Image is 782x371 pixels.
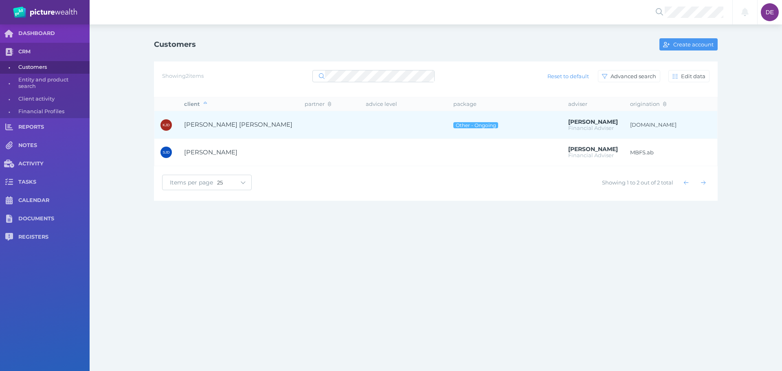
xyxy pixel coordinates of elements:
span: CRM [18,48,90,55]
span: client [184,101,207,107]
span: Financial Adviser [568,152,614,158]
button: Create account [659,38,718,50]
div: Susan Jane Duffy [160,147,172,158]
button: Advanced search [598,70,660,82]
span: Financial Profiles [18,105,87,118]
span: SJD [163,150,170,154]
span: Showing 1 to 2 out of 2 total [602,179,673,186]
span: CALENDAR [18,197,90,204]
button: Reset to default [544,70,593,82]
div: Kevin John Duffy [160,119,172,131]
th: advice level [360,97,447,111]
span: Jonathon Martino [568,145,618,153]
span: TASKS [18,179,90,186]
button: Edit data [668,70,710,82]
span: Client activity [18,93,87,105]
span: Peter McDonald [568,118,618,125]
span: DE [766,9,774,15]
span: REPORTS [18,124,90,131]
span: KJD [163,123,170,127]
span: Edit data [679,73,709,79]
span: origination [630,101,666,107]
img: PW [13,7,77,18]
span: Kevin John Duffy [184,121,292,128]
span: Showing 2 items [162,72,204,79]
span: [DOMAIN_NAME] [630,121,679,128]
span: NOTES [18,142,90,149]
span: Customers [18,61,87,74]
span: ACTIVITY [18,160,90,167]
span: DASHBOARD [18,30,90,37]
span: Items per page [163,179,217,186]
span: REGISTERS [18,234,90,241]
h1: Customers [154,40,196,49]
span: Financial Adviser [568,125,614,131]
span: DOCUMENTS [18,215,90,222]
th: package [447,97,562,111]
span: Create account [672,41,717,48]
div: Darcie Ercegovich [761,3,779,21]
th: adviser [562,97,624,111]
span: partner [305,101,331,107]
button: Show next page [697,176,710,189]
span: Entity and product search [18,74,87,93]
span: Advanced search [609,73,660,79]
span: Reset to default [544,73,593,79]
button: Show previous page [680,176,692,189]
span: Susan Jane Duffy [184,148,237,156]
span: MBFS.ab [630,149,679,156]
span: Other - Ongoing [455,122,496,128]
